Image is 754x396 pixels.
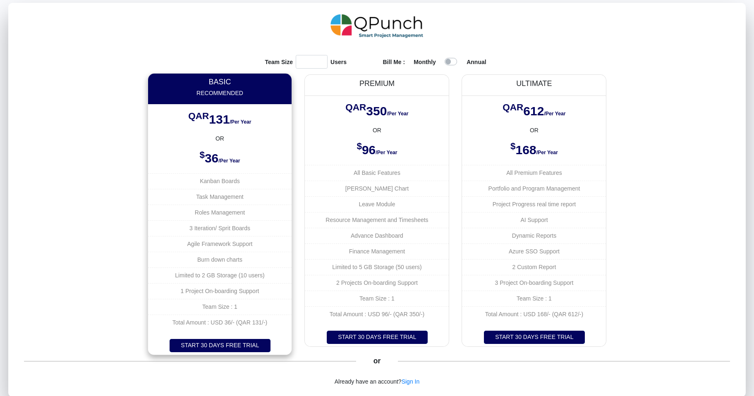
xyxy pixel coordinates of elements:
h3: ULTIMATE [469,79,599,88]
li: Project Progress real time report [462,196,606,212]
span: 36 [205,151,218,165]
li: Finance Management [305,243,449,259]
span: /Per Year [536,150,558,155]
li: Portfolio and Program Management [462,181,606,196]
img: QPunch [330,11,424,41]
strong: Users [330,58,347,69]
li: Team Size : 1 [148,299,292,315]
li: Team Size : 1 [305,291,449,306]
li: Limited to 5 GB Storage (50 users) [305,259,449,275]
strong: Monthly [414,59,436,65]
li: [PERSON_NAME] Chart [305,181,449,196]
span: /Per Year [230,119,251,125]
span: /Per Year [376,150,397,155]
strong: Annual [467,59,486,65]
li: 1 Project On-boarding Support [148,283,292,299]
li: Total Amount : USD 96/- (QAR 350/-) [305,306,449,322]
li: Resource Management and Timesheets [305,212,449,228]
li: Advance Dashboard [305,228,449,243]
span: /Per Year [218,158,240,164]
span: /Per Year [387,111,408,117]
strong: Bill Me : [383,59,405,65]
center: OR [462,126,606,135]
li: Limited to 2 GB Storage (10 users) [148,267,292,283]
h5: or [372,355,382,367]
li: All Premium Features [462,165,606,181]
li: Total Amount : USD 36/- (QAR 131/-) [148,315,292,330]
li: Total Amount : USD 168/- (QAR 612/-) [462,306,606,322]
li: Team Size : 1 [462,291,606,306]
button: START 30 DAYS FREE TRIAL [484,331,585,344]
li: Leave Module [305,196,449,212]
button: START 30 DAYS FREE TRIAL [327,331,428,344]
sup: $ [357,141,362,151]
span: 96 [362,143,376,157]
li: Agile Framework Support [148,236,292,252]
strong: Team Size [265,58,293,69]
sup: QAR [503,102,523,112]
li: 2 Custom Report [462,259,606,275]
span: 168 [516,143,536,157]
center: OR [148,134,292,143]
li: Task Management [148,189,292,205]
span: /Per Year [544,111,565,117]
li: 2 Projects On-boarding Support [305,275,449,291]
li: 3 Project On-boarding Support [462,275,606,291]
li: Azure SSO Support [462,243,606,259]
span: 612 [523,104,544,118]
sup: QAR [188,111,209,121]
sup: $ [510,141,516,151]
li: Roles Management [148,205,292,220]
center: OR [305,126,449,135]
span: 350 [366,104,387,118]
li: 3 Iteration/ Sprit Boards [148,220,292,236]
li: Dynamic Reports [462,228,606,243]
span: 131 [209,112,230,126]
h3: BASIC [155,78,285,87]
button: START 30 DAYS FREE TRIAL [170,339,270,352]
h6: Already have an account? [8,370,746,394]
sup: QAR [345,102,366,112]
sup: $ [199,150,205,160]
li: All Basic Features [305,165,449,181]
li: Burn down charts [148,252,292,267]
h6: Recommended [155,90,285,97]
li: AI Support [462,212,606,228]
li: Kanban Boards [148,173,292,189]
h3: PREMIUM [312,79,442,88]
a: Sign In [402,378,420,385]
